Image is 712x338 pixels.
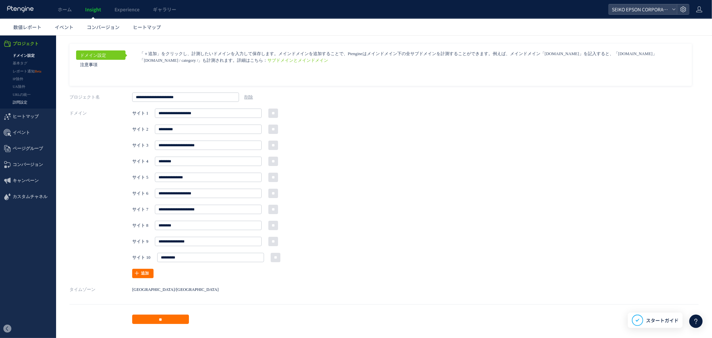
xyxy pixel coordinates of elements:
[114,6,140,13] span: Experience
[13,73,39,89] span: ヒートマップ
[132,137,148,147] strong: サイト 5
[69,249,132,259] label: タイムゾーン
[268,23,328,27] a: サブドメインとメインドメイン
[132,153,148,163] strong: サイト 6
[140,15,674,28] p: 「＋追加」をクリックし、計測したいドメインを入力して保存します。メインドメインを追加することで、Ptengineはメインドメイン下の全サブドメインを計測することができます。例えば、メインドメイン...
[132,73,148,82] strong: サイト 1
[132,233,154,243] a: 追加
[13,0,39,16] span: プロジェクト
[132,105,148,115] strong: サイト 3
[76,15,126,24] a: ドメイン設定
[13,105,43,121] span: ページグループ
[58,6,72,13] span: ホーム
[132,252,219,257] span: [GEOGRAPHIC_DATA]/[GEOGRAPHIC_DATA]
[13,153,47,169] span: カスタムチャネル
[13,121,43,137] span: コンバージョン
[132,217,151,227] strong: サイト 10
[132,201,148,211] strong: サイト 9
[13,24,41,30] span: 数値レポート
[13,137,39,153] span: キャンペーン
[85,6,101,13] span: Insight
[69,57,132,66] label: プロジェクト名
[76,24,126,34] a: 注意事項
[132,185,148,195] strong: サイト 8
[13,89,30,105] span: イベント
[132,89,148,99] strong: サイト 2
[244,59,253,64] a: 削除
[610,4,669,14] span: SEIKO EPSON CORPORATION
[646,317,679,324] span: スタートガイド
[133,24,161,30] span: ヒートマップ
[87,24,120,30] span: コンバージョン
[153,6,176,13] span: ギャラリー
[69,73,132,82] label: ドメイン
[132,169,148,179] strong: サイト 7
[55,24,73,30] span: イベント
[132,121,148,131] strong: サイト 4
